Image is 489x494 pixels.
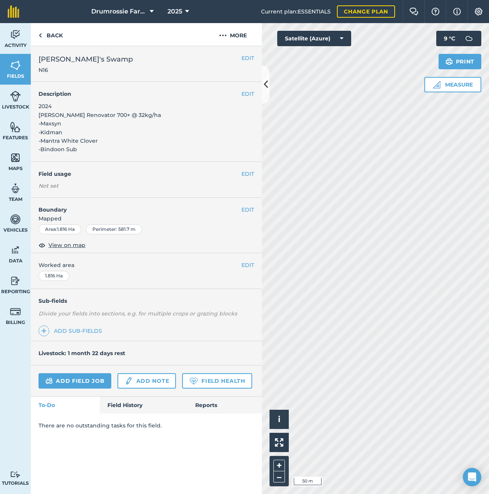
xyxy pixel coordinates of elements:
[117,373,176,389] a: Add note
[167,7,182,16] span: 2025
[10,60,21,71] img: svg+xml;base64,PHN2ZyB4bWxucz0iaHR0cDovL3d3dy53My5vcmcvMjAwMC9zdmciIHdpZHRoPSI1NiIgaGVpZ2h0PSI2MC...
[409,8,419,15] img: Two speech bubbles overlapping with the left bubble in the forefront
[10,183,21,194] img: svg+xml;base64,PD94bWwgdmVyc2lvbj0iMS4wIiBlbmNvZGluZz0idXRmLTgiPz4KPCEtLSBHZW5lcmF0b3I6IEFkb2JlIE...
[10,244,21,256] img: svg+xml;base64,PD94bWwgdmVyc2lvbj0iMS4wIiBlbmNvZGluZz0idXRmLTgiPz4KPCEtLSBHZW5lcmF0b3I6IEFkb2JlIE...
[277,31,351,46] button: Satellite (Azure)
[275,438,283,447] img: Four arrows, one pointing top left, one top right, one bottom right and the last bottom left
[39,421,254,430] p: There are no outstanding tasks for this field.
[337,5,395,18] a: Change plan
[433,81,440,88] img: Ruler icon
[49,241,85,249] span: View on map
[39,373,111,389] a: Add field job
[10,306,21,317] img: svg+xml;base64,PD94bWwgdmVyc2lvbj0iMS4wIiBlbmNvZGluZz0idXRmLTgiPz4KPCEtLSBHZW5lcmF0b3I6IEFkb2JlIE...
[424,77,481,92] button: Measure
[39,271,69,281] div: 1.816 Ha
[91,7,147,16] span: Drumrossie Farms
[39,66,133,74] span: N16
[41,326,47,335] img: svg+xml;base64,PHN2ZyB4bWxucz0iaHR0cDovL3d3dy53My5vcmcvMjAwMC9zdmciIHdpZHRoPSIxNCIgaGVpZ2h0PSIyNC...
[31,198,241,214] h4: Boundary
[278,414,280,424] span: i
[270,410,289,429] button: i
[444,31,455,46] span: 9 ° C
[39,261,254,269] span: Worked area
[39,310,237,317] em: Divide your fields into sections, e.g. for multiple crops or grazing blocks
[31,297,262,305] h4: Sub-fields
[39,103,161,153] span: 2024 [PERSON_NAME] Renovator 700+ @ 32kg/ha -Maxsyn -Kidman -Mantra White Clover -Bindoon Sub
[10,214,21,225] img: svg+xml;base64,PD94bWwgdmVyc2lvbj0iMS4wIiBlbmNvZGluZz0idXRmLTgiPz4KPCEtLSBHZW5lcmF0b3I6IEFkb2JlIE...
[273,460,285,471] button: +
[100,397,187,414] a: Field History
[261,7,331,16] span: Current plan : ESSENTIALS
[124,376,133,386] img: svg+xml;base64,PD94bWwgdmVyc2lvbj0iMS4wIiBlbmNvZGluZz0idXRmLTgiPz4KPCEtLSBHZW5lcmF0b3I6IEFkb2JlIE...
[8,5,19,18] img: fieldmargin Logo
[31,397,100,414] a: To-Do
[463,468,481,486] div: Open Intercom Messenger
[241,261,254,269] button: EDIT
[10,29,21,40] img: svg+xml;base64,PD94bWwgdmVyc2lvbj0iMS4wIiBlbmNvZGluZz0idXRmLTgiPz4KPCEtLSBHZW5lcmF0b3I6IEFkb2JlIE...
[39,90,254,98] h4: Description
[188,397,262,414] a: Reports
[39,325,105,336] a: Add sub-fields
[431,8,440,15] img: A question mark icon
[241,205,254,214] button: EDIT
[204,23,262,46] button: More
[436,31,481,46] button: 9 °C
[39,240,45,250] img: svg+xml;base64,PHN2ZyB4bWxucz0iaHR0cDovL3d3dy53My5vcmcvMjAwMC9zdmciIHdpZHRoPSIxOCIgaGVpZ2h0PSIyNC...
[10,90,21,102] img: svg+xml;base64,PD94bWwgdmVyc2lvbj0iMS4wIiBlbmNvZGluZz0idXRmLTgiPz4KPCEtLSBHZW5lcmF0b3I6IEFkb2JlIE...
[39,182,254,190] div: Not set
[39,240,85,250] button: View on map
[273,471,285,482] button: –
[474,8,483,15] img: A cog icon
[10,471,21,478] img: svg+xml;base64,PD94bWwgdmVyc2lvbj0iMS4wIiBlbmNvZGluZz0idXRmLTgiPz4KPCEtLSBHZW5lcmF0b3I6IEFkb2JlIE...
[445,57,453,66] img: svg+xml;base64,PHN2ZyB4bWxucz0iaHR0cDovL3d3dy53My5vcmcvMjAwMC9zdmciIHdpZHRoPSIxOSIgaGVpZ2h0PSIyNC...
[86,224,142,234] div: Perimeter : 581.7 m
[241,90,254,98] button: EDIT
[39,170,241,178] h4: Field usage
[10,121,21,133] img: svg+xml;base64,PHN2ZyB4bWxucz0iaHR0cDovL3d3dy53My5vcmcvMjAwMC9zdmciIHdpZHRoPSI1NiIgaGVpZ2h0PSI2MC...
[39,224,81,234] div: Area : 1.816 Ha
[39,350,125,357] h4: Livestock: 1 month 22 days rest
[241,54,254,62] button: EDIT
[439,54,482,69] button: Print
[461,31,477,46] img: svg+xml;base64,PD94bWwgdmVyc2lvbj0iMS4wIiBlbmNvZGluZz0idXRmLTgiPz4KPCEtLSBHZW5lcmF0b3I6IEFkb2JlIE...
[10,275,21,287] img: svg+xml;base64,PD94bWwgdmVyc2lvbj0iMS4wIiBlbmNvZGluZz0idXRmLTgiPz4KPCEtLSBHZW5lcmF0b3I6IEFkb2JlIE...
[31,214,262,223] span: Mapped
[241,170,254,178] button: EDIT
[453,7,461,16] img: svg+xml;base64,PHN2ZyB4bWxucz0iaHR0cDovL3d3dy53My5vcmcvMjAwMC9zdmciIHdpZHRoPSIxNyIgaGVpZ2h0PSIxNy...
[219,31,227,40] img: svg+xml;base64,PHN2ZyB4bWxucz0iaHR0cDovL3d3dy53My5vcmcvMjAwMC9zdmciIHdpZHRoPSIyMCIgaGVpZ2h0PSIyNC...
[45,376,53,386] img: svg+xml;base64,PD94bWwgdmVyc2lvbj0iMS4wIiBlbmNvZGluZz0idXRmLTgiPz4KPCEtLSBHZW5lcmF0b3I6IEFkb2JlIE...
[182,373,252,389] a: Field Health
[39,31,42,40] img: svg+xml;base64,PHN2ZyB4bWxucz0iaHR0cDovL3d3dy53My5vcmcvMjAwMC9zdmciIHdpZHRoPSI5IiBoZWlnaHQ9IjI0Ii...
[31,23,70,46] a: Back
[39,54,133,65] span: [PERSON_NAME]'s Swamp
[10,152,21,164] img: svg+xml;base64,PHN2ZyB4bWxucz0iaHR0cDovL3d3dy53My5vcmcvMjAwMC9zdmciIHdpZHRoPSI1NiIgaGVpZ2h0PSI2MC...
